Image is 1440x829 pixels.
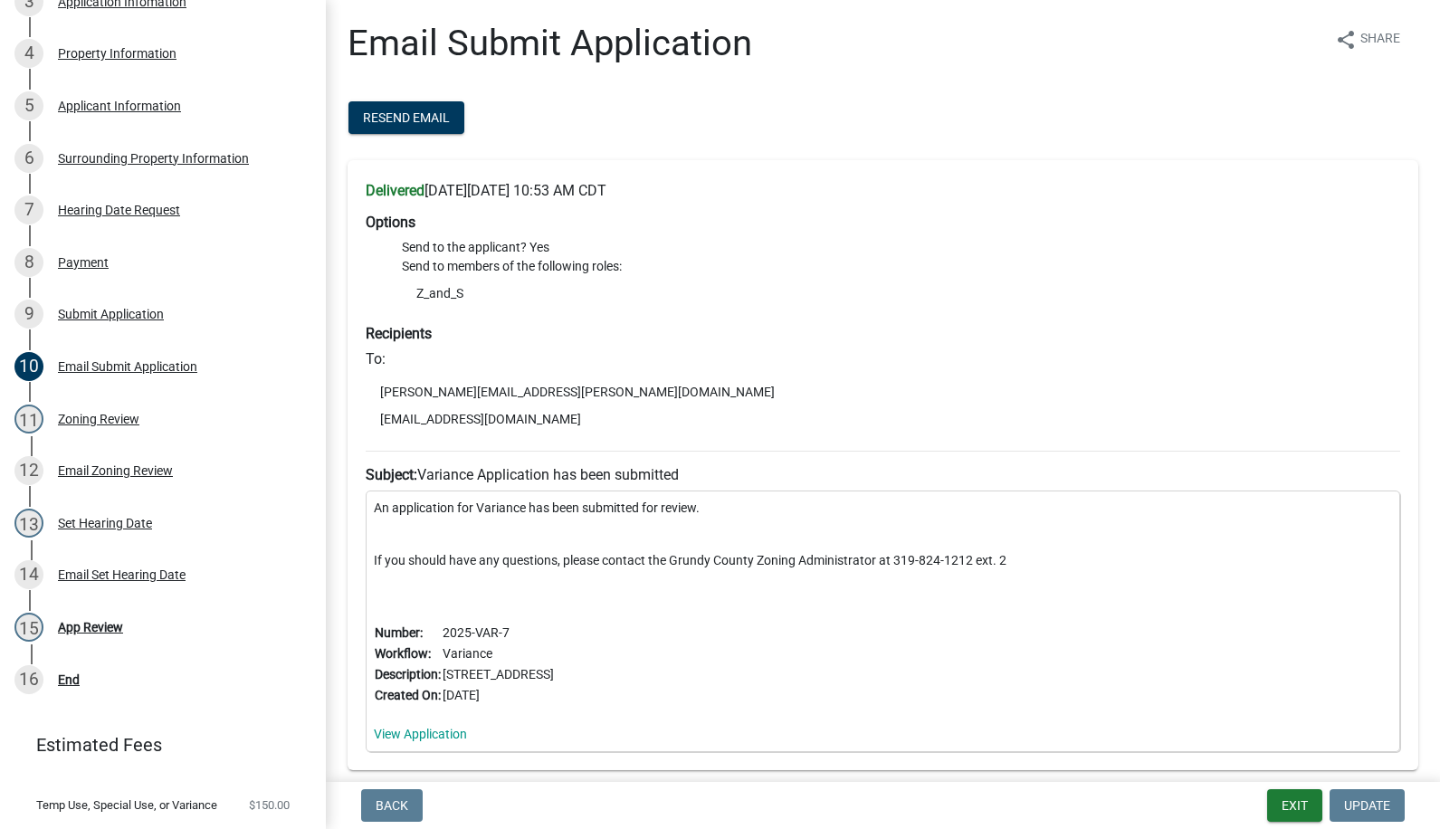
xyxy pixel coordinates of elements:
[249,799,290,811] span: $150.00
[375,688,441,702] b: Created On:
[1360,29,1400,51] span: Share
[14,248,43,277] div: 8
[402,280,1400,307] li: Z_and_S
[58,517,152,529] div: Set Hearing Date
[14,352,43,381] div: 10
[375,667,441,681] b: Description:
[14,509,43,538] div: 13
[58,152,249,165] div: Surrounding Property Information
[1267,789,1322,822] button: Exit
[442,623,555,643] td: 2025-VAR-7
[442,643,555,664] td: Variance
[14,727,297,763] a: Estimated Fees
[366,182,424,199] strong: Delivered
[375,646,431,661] b: Workflow:
[1344,798,1390,813] span: Update
[58,308,164,320] div: Submit Application
[376,798,408,813] span: Back
[366,350,1400,367] h6: To:
[366,214,415,231] strong: Options
[58,568,186,581] div: Email Set Hearing Date
[363,110,450,125] span: Resend Email
[1330,789,1405,822] button: Update
[366,378,1400,405] li: [PERSON_NAME][EMAIL_ADDRESS][PERSON_NAME][DOMAIN_NAME]
[14,560,43,589] div: 14
[374,727,467,741] a: View Application
[14,665,43,694] div: 16
[442,664,555,685] td: [STREET_ADDRESS]
[375,625,423,640] b: Number:
[14,39,43,68] div: 4
[366,405,1400,433] li: [EMAIL_ADDRESS][DOMAIN_NAME]
[58,100,181,112] div: Applicant Information
[1335,29,1357,51] i: share
[348,101,464,134] button: Resend Email
[14,300,43,329] div: 9
[58,204,180,216] div: Hearing Date Request
[374,551,1392,570] p: If you should have any questions, please contact the Grundy County Zoning Administrator at 319-82...
[14,405,43,434] div: 11
[366,466,1400,483] h6: Variance Application has been submitted
[14,91,43,120] div: 5
[366,182,1400,199] h6: [DATE][DATE] 10:53 AM CDT
[348,22,752,65] h1: Email Submit Application
[374,499,1392,537] p: An application for Variance has been submitted for review.
[58,47,176,60] div: Property Information
[1321,22,1415,57] button: shareShare
[58,256,109,269] div: Payment
[58,360,197,373] div: Email Submit Application
[14,456,43,485] div: 12
[36,799,217,811] span: Temp Use, Special Use, or Variance
[58,464,173,477] div: Email Zoning Review
[402,238,1400,257] li: Send to the applicant? Yes
[366,466,417,483] strong: Subject:
[366,325,432,342] strong: Recipients
[58,673,80,686] div: End
[442,685,555,706] td: [DATE]
[58,413,139,425] div: Zoning Review
[58,621,123,634] div: App Review
[402,257,1400,310] li: Send to members of the following roles:
[14,195,43,224] div: 7
[361,789,423,822] button: Back
[14,613,43,642] div: 15
[14,144,43,173] div: 6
